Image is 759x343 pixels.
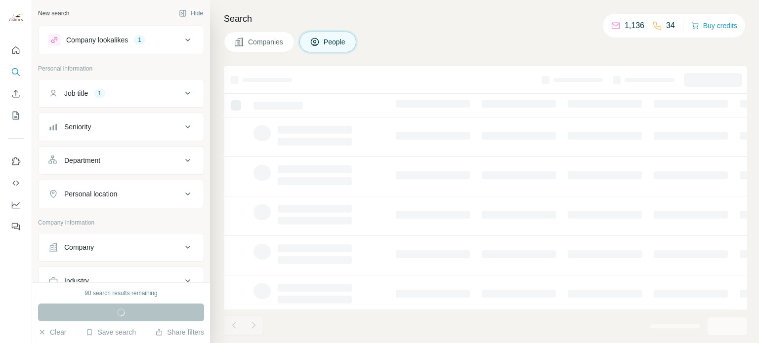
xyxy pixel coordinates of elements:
[39,182,204,206] button: Personal location
[8,174,24,192] button: Use Surfe API
[8,107,24,124] button: My lists
[8,152,24,170] button: Use Surfe on LinkedIn
[64,122,91,132] div: Seniority
[8,196,24,214] button: Dashboard
[224,12,747,26] h4: Search
[64,88,88,98] div: Job title
[38,327,66,337] button: Clear
[64,242,94,252] div: Company
[84,289,157,298] div: 90 search results remaining
[8,63,24,81] button: Search
[625,20,644,32] p: 1,136
[38,218,204,227] p: Company information
[39,269,204,293] button: Industry
[8,218,24,235] button: Feedback
[39,235,204,259] button: Company
[134,36,145,44] div: 1
[64,189,117,199] div: Personal location
[172,6,210,21] button: Hide
[39,115,204,139] button: Seniority
[39,28,204,52] button: Company lookalikes1
[666,20,675,32] p: 34
[39,81,204,105] button: Job title1
[324,37,346,47] span: People
[8,10,24,26] img: Avatar
[691,19,737,33] button: Buy credits
[66,35,128,45] div: Company lookalikes
[64,276,89,286] div: Industry
[8,41,24,59] button: Quick start
[8,85,24,103] button: Enrich CSV
[39,149,204,172] button: Department
[85,327,136,337] button: Save search
[94,89,105,98] div: 1
[64,155,100,165] div: Department
[38,9,69,18] div: New search
[248,37,284,47] span: Companies
[155,327,204,337] button: Share filters
[38,64,204,73] p: Personal information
